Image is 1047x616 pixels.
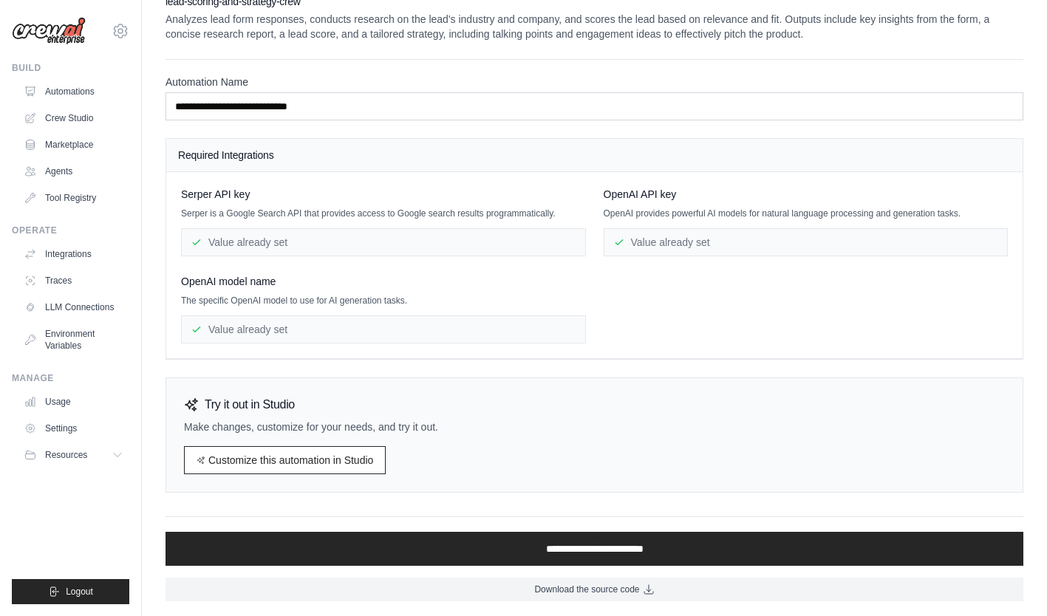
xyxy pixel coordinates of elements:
a: Automations [18,80,129,103]
span: OpenAI model name [181,274,276,289]
span: Logout [66,586,93,598]
img: Logo [12,17,86,45]
label: Automation Name [166,75,1023,89]
a: Crew Studio [18,106,129,130]
span: Resources [45,449,87,461]
span: OpenAI API key [604,187,677,202]
p: Analyzes lead form responses, conducts research on the lead's industry and company, and scores th... [166,12,1023,41]
a: Traces [18,269,129,292]
a: Integrations [18,242,129,266]
div: Value already set [181,315,586,343]
div: Value already set [181,228,586,256]
button: Logout [12,579,129,604]
p: OpenAI provides powerful AI models for natural language processing and generation tasks. [604,208,1009,219]
div: Build [12,62,129,74]
a: Usage [18,390,129,414]
p: Make changes, customize for your needs, and try it out. [184,420,1005,434]
p: Serper is a Google Search API that provides access to Google search results programmatically. [181,208,586,219]
a: Marketplace [18,133,129,157]
h4: Required Integrations [178,148,1011,162]
h3: Try it out in Studio [205,396,295,414]
a: Download the source code [166,578,1023,601]
a: Tool Registry [18,186,129,210]
span: Download the source code [534,584,639,595]
a: Agents [18,160,129,183]
a: LLM Connections [18,295,129,319]
div: Value already set [604,228,1009,256]
button: Resources [18,443,129,467]
p: The specific OpenAI model to use for AI generation tasks. [181,295,586,307]
span: Serper API key [181,187,250,202]
a: Settings [18,417,129,440]
a: Environment Variables [18,322,129,357]
a: Customize this automation in Studio [184,446,386,474]
div: Operate [12,225,129,236]
div: Manage [12,372,129,384]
